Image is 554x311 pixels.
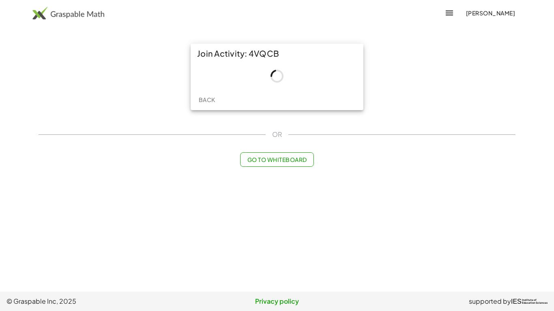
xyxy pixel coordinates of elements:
[459,6,522,20] button: [PERSON_NAME]
[240,152,314,167] button: Go to Whiteboard
[247,156,307,163] span: Go to Whiteboard
[272,130,282,139] span: OR
[511,296,548,306] a: IESInstitute ofEducation Sciences
[198,96,215,103] span: Back
[511,298,522,305] span: IES
[187,296,367,306] a: Privacy policy
[191,44,363,63] div: Join Activity: 4VQCB
[6,296,187,306] span: © Graspable Inc, 2025
[469,296,511,306] span: supported by
[194,92,220,107] button: Back
[522,299,548,305] span: Institute of Education Sciences
[466,9,515,17] span: [PERSON_NAME]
